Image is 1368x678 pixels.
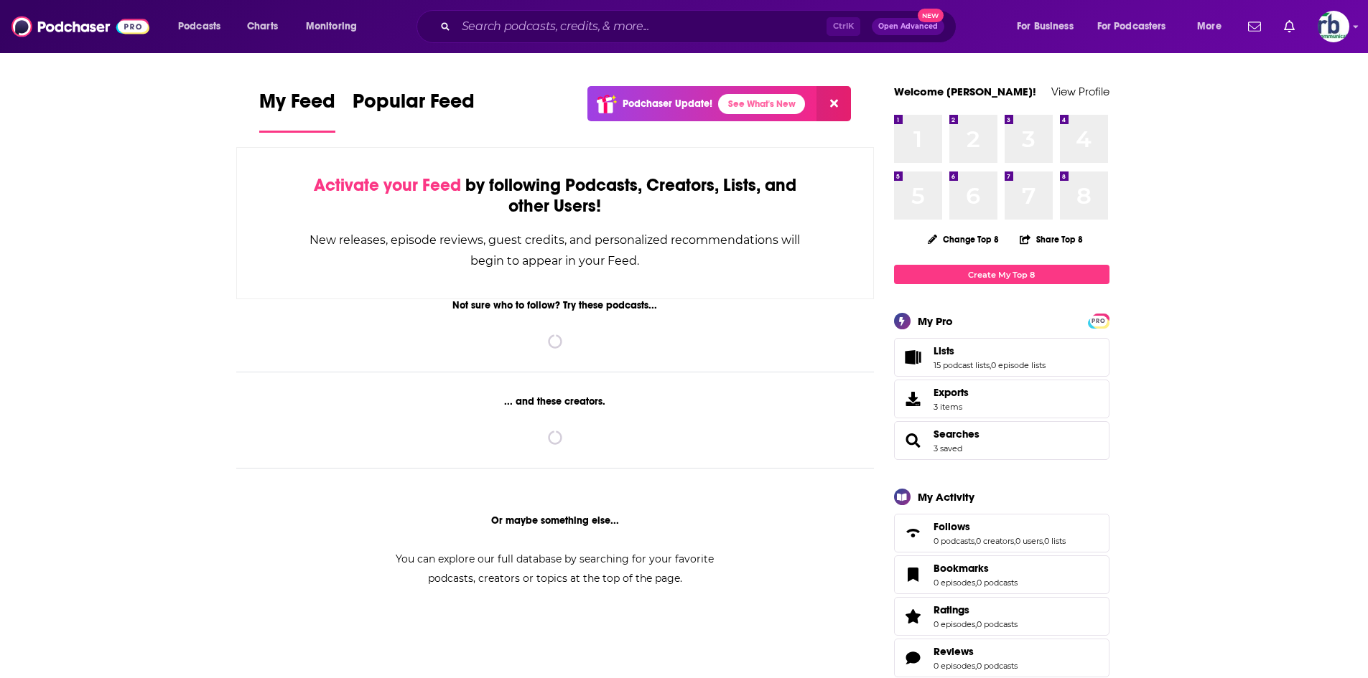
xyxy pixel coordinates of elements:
span: , [975,578,977,588]
a: 0 podcasts [934,536,974,546]
span: Bookmarks [934,562,989,575]
span: Lists [934,344,954,357]
input: Search podcasts, credits, & more... [456,15,827,38]
span: Reviews [934,645,974,658]
a: Ratings [899,606,928,626]
a: See What's New [718,94,805,114]
span: Activate your Feed [314,174,461,196]
a: Searches [934,428,980,441]
button: open menu [168,15,239,38]
div: Or maybe something else... [236,514,875,527]
a: Charts [238,15,287,38]
span: Monitoring [306,17,357,37]
a: 0 episodes [934,619,975,629]
a: My Feed [259,89,335,133]
a: 0 episodes [934,578,975,588]
div: My Activity [918,490,974,504]
a: Ratings [934,603,1018,616]
span: Open Advanced [878,23,938,30]
a: 3 saved [934,443,962,453]
a: 0 podcasts [977,661,1018,671]
span: Ratings [894,597,1109,636]
span: Exports [899,389,928,409]
img: Podchaser - Follow, Share and Rate Podcasts [11,13,149,40]
button: Show profile menu [1318,11,1349,42]
span: Reviews [894,639,1109,677]
span: New [918,9,944,22]
span: , [990,360,991,370]
a: 0 podcasts [977,578,1018,588]
a: Show notifications dropdown [1242,14,1267,39]
span: Follows [934,520,970,533]
a: Follows [899,523,928,543]
a: Follows [934,520,1066,533]
div: You can explore our full database by searching for your favorite podcasts, creators or topics at ... [378,550,732,588]
a: Welcome [PERSON_NAME]! [894,85,1036,98]
button: open menu [296,15,376,38]
span: Ratings [934,603,969,616]
div: ... and these creators. [236,395,875,408]
span: Exports [934,386,969,399]
span: Popular Feed [353,89,475,122]
span: Follows [894,514,1109,552]
img: User Profile [1318,11,1349,42]
span: , [975,619,977,629]
a: PRO [1090,315,1107,326]
button: open menu [1007,15,1092,38]
a: 0 creators [976,536,1014,546]
a: Reviews [934,645,1018,658]
button: Change Top 8 [919,230,1008,248]
span: PRO [1090,316,1107,326]
button: Share Top 8 [1019,225,1084,253]
span: 3 items [934,402,969,412]
span: For Podcasters [1097,17,1166,37]
span: Logged in as johannarb [1318,11,1349,42]
span: Podcasts [178,17,220,37]
span: Lists [894,338,1109,377]
a: Reviews [899,648,928,668]
span: , [975,661,977,671]
button: open menu [1187,15,1239,38]
button: open menu [1088,15,1187,38]
button: Open AdvancedNew [872,18,944,35]
span: , [1043,536,1044,546]
a: 15 podcast lists [934,360,990,370]
div: by following Podcasts, Creators, Lists, and other Users! [309,175,802,217]
a: 0 lists [1044,536,1066,546]
div: My Pro [918,314,953,328]
a: 0 users [1015,536,1043,546]
span: More [1197,17,1222,37]
span: Ctrl K [827,17,860,36]
a: Bookmarks [899,565,928,585]
a: Searches [899,430,928,451]
a: 0 episode lists [991,360,1046,370]
span: Charts [247,17,278,37]
a: Exports [894,380,1109,418]
span: Searches [894,421,1109,460]
a: Bookmarks [934,562,1018,575]
span: Bookmarks [894,555,1109,594]
div: New releases, episode reviews, guest credits, and personalized recommendations will begin to appe... [309,230,802,271]
div: Search podcasts, credits, & more... [430,10,970,43]
a: View Profile [1051,85,1109,98]
span: , [1014,536,1015,546]
a: Popular Feed [353,89,475,133]
a: Create My Top 8 [894,265,1109,284]
a: Lists [934,344,1046,357]
div: Not sure who to follow? Try these podcasts... [236,299,875,311]
a: Show notifications dropdown [1278,14,1300,39]
a: 0 episodes [934,661,975,671]
span: My Feed [259,89,335,122]
span: For Business [1017,17,1074,37]
a: 0 podcasts [977,619,1018,629]
span: , [974,536,976,546]
p: Podchaser Update! [623,98,712,110]
a: Lists [899,347,928,367]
